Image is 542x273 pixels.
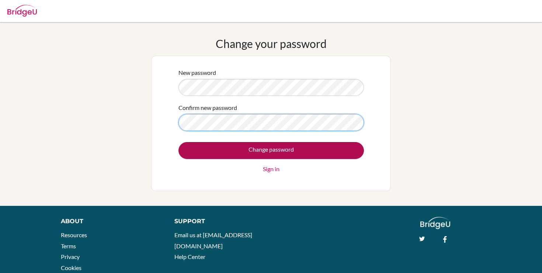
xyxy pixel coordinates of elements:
a: Help Center [174,253,205,260]
div: About [61,217,158,226]
a: Cookies [61,264,81,271]
a: Sign in [263,165,279,173]
a: Terms [61,242,76,249]
div: Support [174,217,264,226]
a: Resources [61,231,87,238]
label: Confirm new password [178,103,237,112]
img: Bridge-U [7,5,37,17]
img: logo_white@2x-f4f0deed5e89b7ecb1c2cc34c3e3d731f90f0f143d5ea2071677605dd97b5244.png [420,217,450,229]
input: Change password [178,142,364,159]
a: Email us at [EMAIL_ADDRESS][DOMAIN_NAME] [174,231,252,249]
a: Privacy [61,253,80,260]
label: New password [178,68,216,77]
h1: Change your password [216,37,327,50]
